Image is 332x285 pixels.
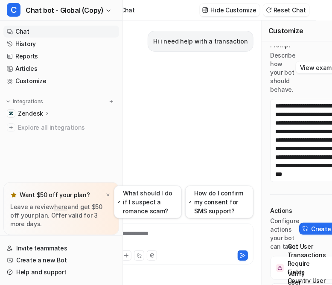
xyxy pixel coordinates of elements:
p: Integrations [13,98,43,105]
img: explore all integrations [7,123,15,132]
img: star [10,192,17,198]
a: Chat [3,26,119,38]
span: C [7,3,20,17]
p: Configure actions your bot can take. [270,217,299,251]
span: Chat bot - Global (Copy) [26,4,103,16]
a: here [54,203,67,210]
p: Actions [270,206,299,215]
h2: Customize [268,26,303,35]
p: Want $50 off your plan? [20,191,90,199]
button: How do I confirm my consent for SMS support? [185,186,253,218]
a: Explore all integrations [3,122,119,134]
a: History [3,38,119,50]
button: Integrations [3,97,46,106]
a: Create a new Bot [3,254,119,266]
img: x [105,192,111,198]
button: Hide Customize [200,4,260,16]
p: Leave a review and get $50 off your plan. Offer valid for 3 more days. [10,203,112,228]
a: Invite teammates [3,242,119,254]
button: What should I do if I suspect a romance scam? [114,186,182,218]
a: Articles [3,63,119,75]
p: Hi i need help with a transaction [153,36,248,47]
p: Describe how your bot should behave. [270,51,296,94]
img: expand menu [5,99,11,105]
img: menu_add.svg [108,99,114,105]
p: Zendesk [18,109,43,118]
img: Zendesk [9,111,14,116]
img: create-action-icon.svg [303,226,309,232]
img: reset [266,7,272,13]
a: Help and support [3,266,119,278]
a: Customize [3,75,119,87]
img: customize [202,7,208,13]
span: Explore all integrations [18,121,116,134]
a: Reports [3,50,119,62]
button: Reset Chat [263,4,309,16]
img: Get User Transactions Require Fields Country User Id icon [276,264,284,272]
div: Chat [121,6,135,15]
p: Hide Customize [211,6,256,15]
